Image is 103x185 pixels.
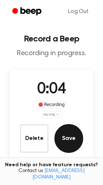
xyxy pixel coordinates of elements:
button: Delete Audio Record [20,124,49,153]
a: Beep [7,5,48,19]
button: no mic [41,111,62,118]
span: no mic [43,111,55,118]
p: Recording in progress. [6,49,97,58]
span: 0:04 [37,82,66,97]
span: Contact us [4,168,99,181]
a: [EMAIL_ADDRESS][DOMAIN_NAME] [32,168,85,180]
div: Recording [37,101,67,108]
button: Save Audio Record [54,124,83,153]
h1: Record a Beep [6,35,97,43]
a: Log Out [61,3,96,20]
